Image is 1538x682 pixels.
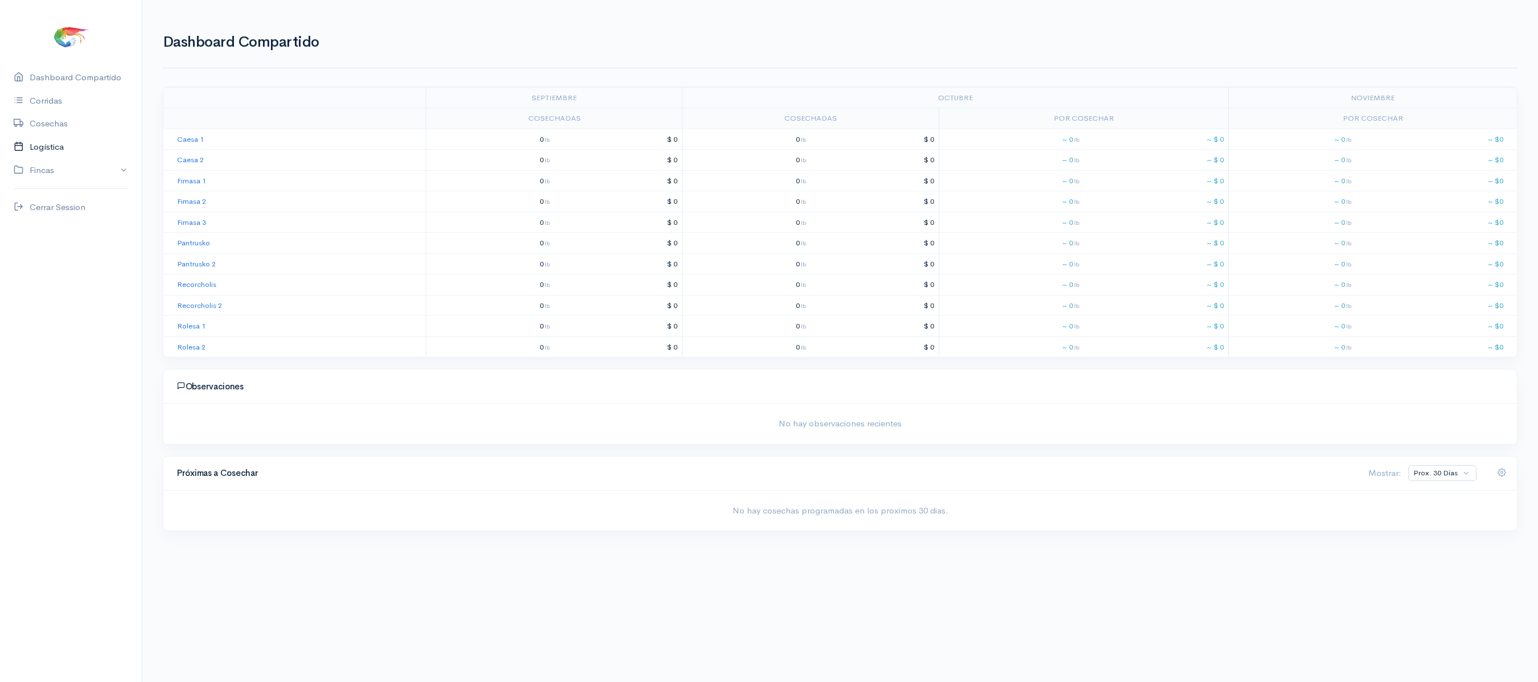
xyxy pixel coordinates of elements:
[682,87,1228,108] td: octubre
[1084,170,1228,191] td: ~ $ 0
[801,281,806,289] span: lb
[1356,253,1517,274] td: ~ $0
[1084,212,1228,233] td: ~ $ 0
[939,191,1084,212] td: ~ 0
[1084,191,1228,212] td: ~ $ 0
[939,336,1084,357] td: ~ 0
[1346,302,1351,310] span: lb
[177,217,206,227] a: Fimasa 3
[177,301,222,310] a: Recorcholis 2
[1346,343,1351,351] span: lb
[1346,219,1351,227] span: lb
[554,150,682,171] td: $ 0
[1074,198,1079,206] span: lb
[1356,191,1517,212] td: ~ $0
[939,150,1084,171] td: ~ 0
[1356,316,1517,337] td: ~ $0
[811,191,939,212] td: $ 0
[426,170,554,191] td: 0
[1228,129,1355,150] td: ~ 0
[801,156,806,164] span: lb
[1074,239,1079,247] span: lb
[177,321,205,331] a: Rolesa 1
[682,108,939,129] td: Cosechadas
[554,233,682,254] td: $ 0
[811,253,939,274] td: $ 0
[939,108,1229,129] td: Por Cosechar
[682,191,811,212] td: 0
[545,239,550,247] span: lb
[682,253,811,274] td: 0
[545,177,550,185] span: lb
[177,469,1355,478] h4: Próximas a Cosechar
[1356,212,1517,233] td: ~ $0
[1074,135,1079,143] span: lb
[545,198,550,206] span: lb
[554,191,682,212] td: $ 0
[1084,336,1228,357] td: ~ $ 0
[545,281,550,289] span: lb
[1074,177,1079,185] span: lb
[801,302,806,310] span: lb
[426,150,554,171] td: 0
[939,295,1084,316] td: ~ 0
[811,212,939,233] td: $ 0
[545,322,550,330] span: lb
[1356,150,1517,171] td: ~ $0
[1074,281,1079,289] span: lb
[682,295,811,316] td: 0
[682,150,811,171] td: 0
[801,239,806,247] span: lb
[177,259,216,269] a: Pantrusko 2
[1228,233,1355,254] td: ~ 0
[1346,281,1351,289] span: lb
[1084,233,1228,254] td: ~ $ 0
[1346,135,1351,143] span: lb
[545,260,550,268] span: lb
[1346,260,1351,268] span: lb
[1346,322,1351,330] span: lb
[426,336,554,357] td: 0
[1356,233,1517,254] td: ~ $0
[1084,316,1228,337] td: ~ $ 0
[545,135,550,143] span: lb
[939,212,1084,233] td: ~ 0
[170,417,1510,430] span: No hay observaciones recientes
[1228,253,1355,274] td: ~ 0
[426,191,554,212] td: 0
[1228,150,1355,171] td: ~ 0
[801,219,806,227] span: lb
[545,219,550,227] span: lb
[1084,295,1228,316] td: ~ $ 0
[1356,129,1517,150] td: ~ $0
[426,212,554,233] td: 0
[1074,156,1079,164] span: lb
[1074,302,1079,310] span: lb
[1074,219,1079,227] span: lb
[426,316,554,337] td: 0
[682,274,811,295] td: 0
[1356,336,1517,357] td: ~ $0
[554,253,682,274] td: $ 0
[682,212,811,233] td: 0
[1356,295,1517,316] td: ~ $0
[939,233,1084,254] td: ~ 0
[1228,212,1355,233] td: ~ 0
[545,343,550,351] span: lb
[177,196,206,206] a: Fimasa 2
[682,316,811,337] td: 0
[426,295,554,316] td: 0
[177,280,216,289] a: Recorcholis
[177,342,205,352] a: Rolesa 2
[682,233,811,254] td: 0
[426,253,554,274] td: 0
[177,134,204,144] a: Caesa 1
[426,87,682,108] td: septiembre
[939,170,1084,191] td: ~ 0
[801,177,806,185] span: lb
[1228,170,1355,191] td: ~ 0
[1356,170,1517,191] td: ~ $0
[554,170,682,191] td: $ 0
[177,238,210,248] a: Pantrusko
[939,316,1084,337] td: ~ 0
